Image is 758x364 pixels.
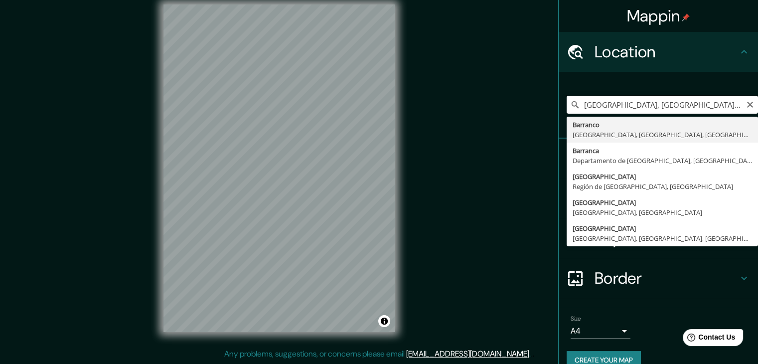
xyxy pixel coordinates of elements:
[224,348,531,360] p: Any problems, suggestions, or concerns please email .
[559,32,758,72] div: Location
[559,139,758,179] div: Pins
[682,13,690,21] img: pin-icon.png
[573,223,752,233] div: [GEOGRAPHIC_DATA]
[573,233,752,243] div: [GEOGRAPHIC_DATA], [GEOGRAPHIC_DATA], [GEOGRAPHIC_DATA]
[559,258,758,298] div: Border
[573,146,752,156] div: Barranca
[567,96,758,114] input: Pick your city or area
[573,207,752,217] div: [GEOGRAPHIC_DATA], [GEOGRAPHIC_DATA]
[595,268,738,288] h4: Border
[378,315,390,327] button: Toggle attribution
[573,120,752,130] div: Barranco
[573,156,752,166] div: Departamento de [GEOGRAPHIC_DATA], [GEOGRAPHIC_DATA]
[559,179,758,218] div: Style
[531,348,532,360] div: .
[595,42,738,62] h4: Location
[571,315,581,323] label: Size
[573,130,752,140] div: [GEOGRAPHIC_DATA], [GEOGRAPHIC_DATA], [GEOGRAPHIC_DATA]
[746,99,754,109] button: Clear
[532,348,534,360] div: .
[163,4,395,332] canvas: Map
[595,228,738,248] h4: Layout
[573,182,752,191] div: Región de [GEOGRAPHIC_DATA], [GEOGRAPHIC_DATA]
[573,197,752,207] div: [GEOGRAPHIC_DATA]
[627,6,690,26] h4: Mappin
[559,218,758,258] div: Layout
[669,325,747,353] iframe: Help widget launcher
[406,349,529,359] a: [EMAIL_ADDRESS][DOMAIN_NAME]
[571,323,630,339] div: A4
[573,172,752,182] div: [GEOGRAPHIC_DATA]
